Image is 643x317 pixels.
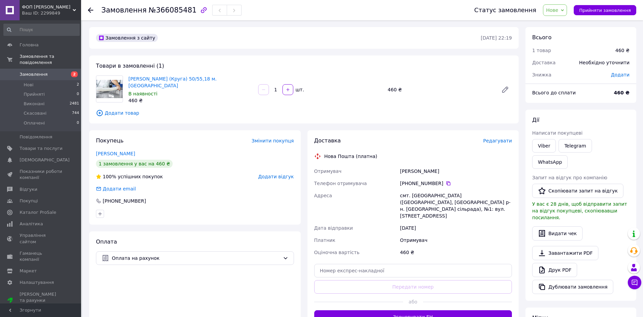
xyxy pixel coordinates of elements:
[314,264,512,277] input: Номер експрес-накладної
[20,232,63,245] span: Управління сайтом
[532,201,627,220] span: У вас є 28 днів, щоб відправити запит на відгук покупцеві, скопіювавши посилання.
[70,101,79,107] span: 2481
[498,83,512,96] a: Редагувати
[252,138,294,143] span: Змінити покупця
[615,47,629,54] div: 460 ₴
[96,80,123,98] img: Кишка Яловича (Круга) 50/55,18 м. Бразилія
[24,101,45,107] span: Виконані
[532,280,613,294] button: Дублювати замовлення
[128,97,253,104] div: 460 ₴
[532,226,583,241] button: Видати чек
[546,7,558,13] span: Нове
[20,209,56,216] span: Каталог ProSale
[532,130,583,136] span: Написати покупцеві
[614,90,629,95] b: 460 ₴
[20,53,81,66] span: Замовлення та повідомлення
[532,34,551,41] span: Всього
[399,222,513,234] div: [DATE]
[20,42,39,48] span: Головна
[532,246,598,260] a: Завантажити PDF
[314,137,341,144] span: Доставка
[96,34,158,42] div: Замовлення з сайту
[77,82,79,88] span: 2
[532,155,568,169] a: WhatsApp
[128,76,217,88] a: [PERSON_NAME] (Круга) 50/55,18 м. [GEOGRAPHIC_DATA]
[294,86,305,93] div: шт.
[403,298,423,305] span: або
[532,184,623,198] button: Скопіювати запит на відгук
[88,7,93,14] div: Повернутися назад
[532,263,577,277] a: Друк PDF
[258,174,294,179] span: Додати відгук
[474,7,537,14] div: Статус замовлення
[96,173,163,180] div: успішних покупок
[96,239,117,245] span: Оплата
[481,35,512,41] time: [DATE] 22:19
[20,221,43,227] span: Аналітика
[314,181,367,186] span: Телефон отримувача
[20,145,63,152] span: Товари та послуги
[399,246,513,258] div: 460 ₴
[24,82,33,88] span: Нові
[20,268,37,274] span: Маркет
[71,71,78,77] span: 2
[103,174,116,179] span: 100%
[385,85,496,94] div: 460 ₴
[77,91,79,97] span: 0
[24,110,47,116] span: Скасовані
[96,109,512,117] span: Додати товар
[399,234,513,246] div: Отримувач
[101,6,147,14] span: Замовлення
[399,165,513,177] div: [PERSON_NAME]
[22,10,81,16] div: Ваш ID: 2299849
[20,186,37,193] span: Відгуки
[96,63,164,69] span: Товари в замовленні (1)
[3,24,80,36] input: Пошук
[532,175,607,180] span: Запит на відгук про компанію
[112,254,280,262] span: Оплата на рахунок
[96,151,135,156] a: [PERSON_NAME]
[323,153,379,160] div: Нова Пошта (платна)
[96,160,173,168] div: 1 замовлення у вас на 460 ₴
[95,185,137,192] div: Додати email
[314,237,336,243] span: Платник
[20,198,38,204] span: Покупці
[579,8,631,13] span: Прийняти замовлення
[628,276,641,289] button: Чат з покупцем
[20,279,54,286] span: Налаштування
[96,137,124,144] span: Покупець
[20,250,63,263] span: Гаманець компанії
[24,120,45,126] span: Оплачені
[611,72,629,77] span: Додати
[22,4,73,10] span: ФОП Ништик
[314,193,332,198] span: Адреса
[72,110,79,116] span: 744
[574,5,636,15] button: Прийняти замовлення
[128,91,157,96] span: В наявності
[532,90,576,95] span: Всього до сплати
[532,117,539,123] span: Дії
[20,134,52,140] span: Повідомлення
[532,72,551,77] span: Знижка
[149,6,197,14] span: №366085481
[575,55,634,70] div: Необхідно уточнити
[559,139,592,153] a: Telegram
[102,185,137,192] div: Додати email
[399,189,513,222] div: смт. [GEOGRAPHIC_DATA] ([GEOGRAPHIC_DATA], [GEOGRAPHIC_DATA] р-н. [GEOGRAPHIC_DATA] сільрада), №1...
[314,250,360,255] span: Оціночна вартість
[20,157,70,163] span: [DEMOGRAPHIC_DATA]
[314,225,353,231] span: Дата відправки
[532,60,555,65] span: Доставка
[400,180,512,187] div: [PHONE_NUMBER]
[77,120,79,126] span: 0
[20,168,63,181] span: Показники роботи компанії
[532,48,551,53] span: 1 товар
[483,138,512,143] span: Редагувати
[102,198,147,204] div: [PHONE_NUMBER]
[20,71,48,77] span: Замовлення
[532,139,556,153] a: Viber
[20,291,63,310] span: [PERSON_NAME] та рахунки
[24,91,45,97] span: Прийняті
[314,168,342,174] span: Отримувач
